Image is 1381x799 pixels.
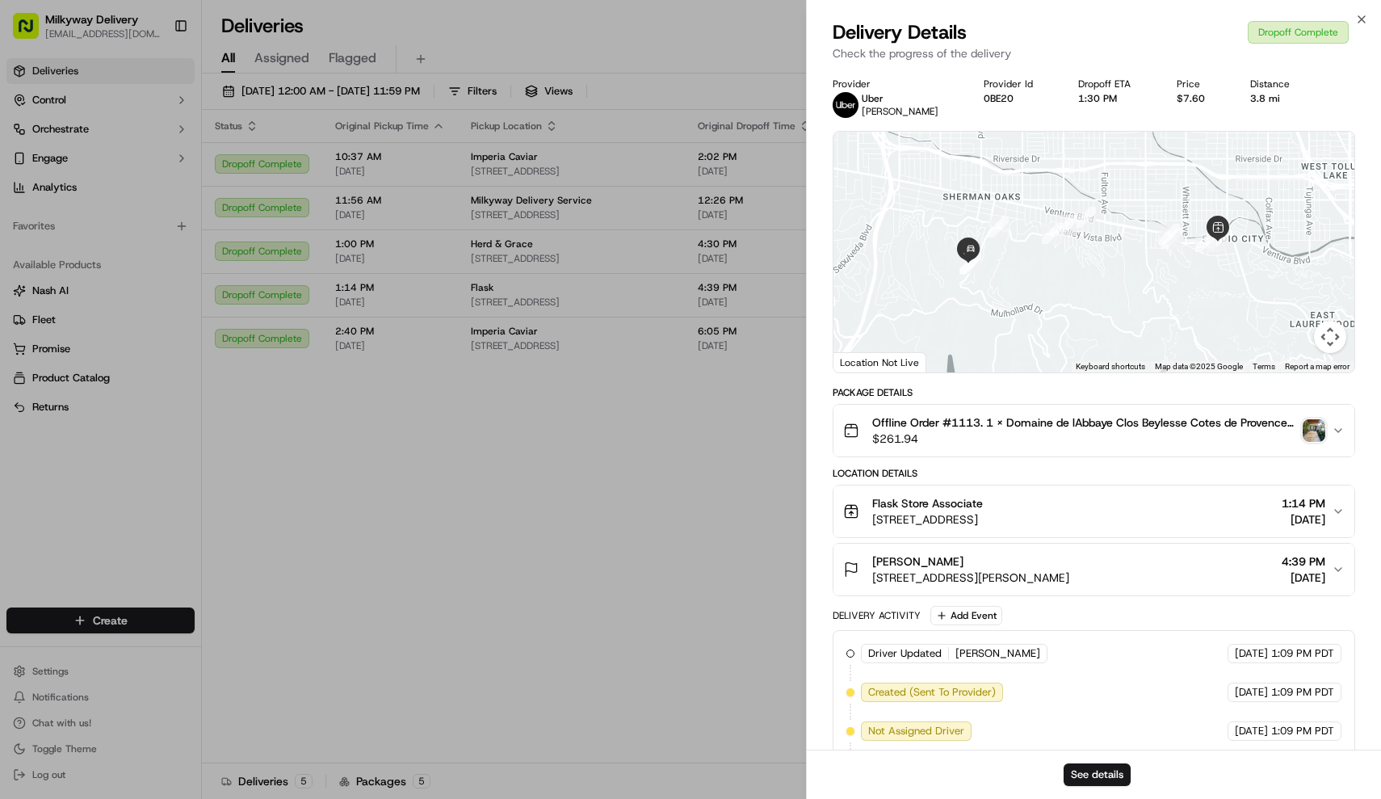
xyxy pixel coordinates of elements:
div: Price [1177,78,1224,90]
span: Created (Sent To Provider) [868,685,996,700]
p: Uber [862,92,938,105]
span: Offline Order #1113. 1 x Domaine de lAbbaye Clos Beylesse Cotes de Provence Rose 2024($31.99), 1 ... [872,414,1297,431]
span: [DATE] [1235,685,1268,700]
div: 3.8 mi [1250,92,1309,105]
span: Not Assigned Driver [868,724,964,738]
span: Pylon [161,401,195,413]
button: Map camera controls [1314,321,1346,353]
span: $261.94 [872,431,1297,447]
div: 7 [1056,215,1077,236]
div: 5 [1159,224,1180,245]
a: Open this area in Google Maps (opens a new window) [837,351,891,372]
button: Add Event [930,606,1002,625]
button: See details [1064,763,1131,786]
div: Package Details [833,386,1356,399]
img: photo_proof_of_delivery image [1303,419,1325,442]
span: 4:39 PM [1282,553,1325,570]
button: Offline Order #1113. 1 x Domaine de lAbbaye Clos Beylesse Cotes de Provence Rose 2024($31.99), 1 ... [833,405,1355,456]
div: 💻 [136,363,149,376]
span: Driver Updated [868,646,942,661]
a: Powered byPylon [114,400,195,413]
span: Knowledge Base [32,361,124,377]
div: Dropoff ETA [1078,78,1150,90]
input: Got a question? Start typing here... [42,104,291,121]
div: 11 [960,253,981,274]
div: Distance [1250,78,1309,90]
img: Wisdom Oko [16,279,42,310]
button: Flask Store Associate[STREET_ADDRESS]1:14 PM[DATE] [833,486,1355,537]
div: 3 [1195,231,1216,252]
span: API Documentation [153,361,259,377]
div: Location Not Live [833,352,926,372]
span: 1:09 PM PDT [1271,646,1334,661]
a: Terms (opens in new tab) [1253,362,1275,371]
div: Delivery Activity [833,609,921,622]
span: [DATE] [1282,570,1325,586]
img: 1736555255976-a54dd68f-1ca7-489b-9aae-adbdc363a1c4 [32,295,45,308]
span: [PERSON_NAME] [955,646,1040,661]
div: 1:30 PM [1078,92,1150,105]
span: Map data ©2025 Google [1155,362,1243,371]
button: [PERSON_NAME][STREET_ADDRESS][PERSON_NAME]4:39 PM[DATE] [833,544,1355,595]
p: Check the progress of the delivery [833,45,1356,61]
span: [STREET_ADDRESS] [872,511,983,528]
div: Provider Id [984,78,1052,90]
span: • [53,250,59,263]
img: Google [837,351,891,372]
img: 1736555255976-a54dd68f-1ca7-489b-9aae-adbdc363a1c4 [16,154,45,183]
p: Welcome 👋 [16,65,294,90]
button: 0BE20 [984,92,1014,105]
a: 📗Knowledge Base [10,355,130,384]
span: [DATE] [1282,511,1325,528]
div: 📗 [16,363,29,376]
span: [DATE] [184,294,217,307]
button: See all [250,207,294,226]
div: Provider [833,78,958,90]
span: 11:43 AM [62,250,108,263]
div: 9 [988,217,1009,238]
span: Delivery Details [833,19,967,45]
span: [DATE] [1235,724,1268,738]
a: Report a map error [1285,362,1350,371]
a: 💻API Documentation [130,355,266,384]
span: • [175,294,181,307]
div: 6 [1075,207,1096,228]
button: Keyboard shortcuts [1076,361,1145,372]
span: 1:14 PM [1282,495,1325,511]
span: [STREET_ADDRESS][PERSON_NAME] [872,570,1069,586]
div: 8 [1042,223,1063,244]
img: uber-new-logo.jpeg [833,92,858,118]
div: Location Details [833,467,1356,480]
div: $7.60 [1177,92,1224,105]
div: Past conversations [16,210,108,223]
button: Start new chat [275,159,294,179]
img: Nash [16,16,48,48]
span: Wisdom [PERSON_NAME] [50,294,172,307]
div: Start new chat [73,154,265,170]
span: [PERSON_NAME] [862,105,938,118]
span: [PERSON_NAME] [872,553,963,570]
span: 1:09 PM PDT [1271,724,1334,738]
span: Flask Store Associate [872,495,983,511]
span: [DATE] [1235,646,1268,661]
div: We're available if you need us! [73,170,222,183]
span: 1:09 PM PDT [1271,685,1334,700]
img: 5e9a9d7314ff4150bce227a61376b483.jpg [34,154,63,183]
